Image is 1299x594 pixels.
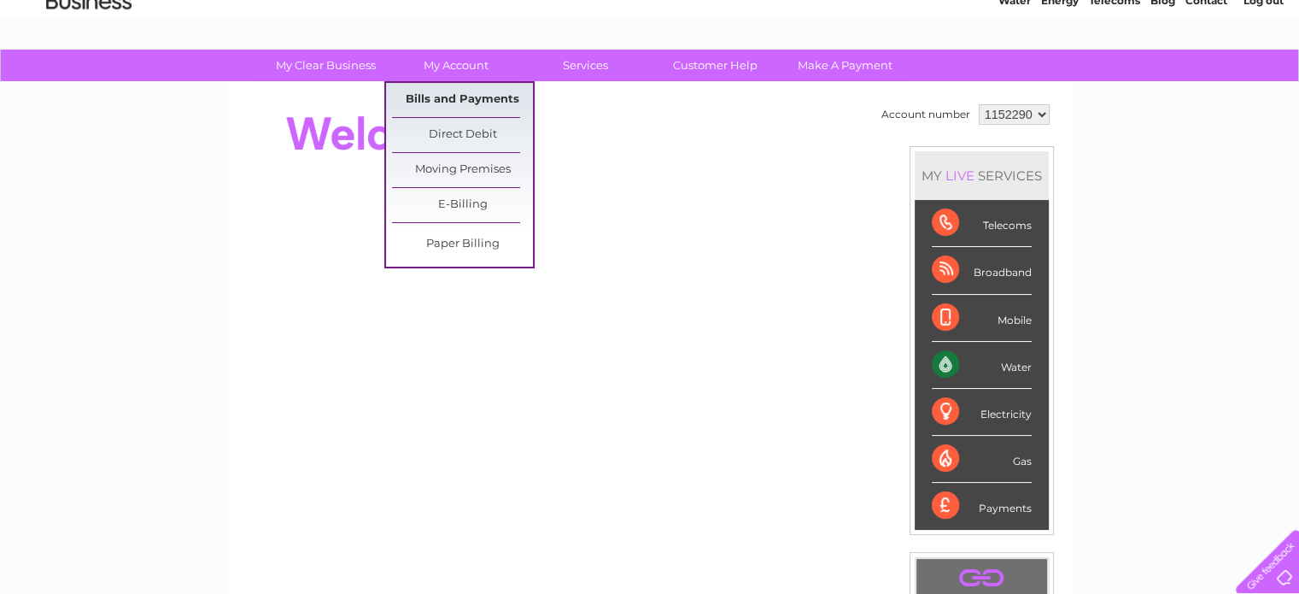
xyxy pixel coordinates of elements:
a: Telecoms [1089,73,1140,85]
a: Make A Payment [775,50,916,81]
td: Account number [877,100,974,129]
a: Customer Help [645,50,786,81]
div: LIVE [942,168,978,184]
a: Water [998,73,1031,85]
a: Services [515,50,656,81]
a: My Clear Business [255,50,396,81]
div: Gas [932,436,1032,483]
img: logo.png [45,44,132,97]
a: . [921,563,1043,593]
div: MY SERVICES [915,151,1049,200]
a: Energy [1041,73,1079,85]
a: E-Billing [392,188,533,222]
a: Log out [1243,73,1283,85]
a: Contact [1185,73,1227,85]
a: 0333 014 3131 [977,9,1095,30]
div: Payments [932,483,1032,529]
a: Paper Billing [392,227,533,262]
div: Electricity [932,389,1032,436]
div: Mobile [932,295,1032,342]
div: Telecoms [932,200,1032,247]
div: Water [932,342,1032,389]
a: Direct Debit [392,118,533,152]
a: Bills and Payments [392,83,533,117]
div: Broadband [932,247,1032,294]
a: Moving Premises [392,153,533,187]
div: Clear Business is a trading name of Verastar Limited (registered in [GEOGRAPHIC_DATA] No. 3667643... [247,9,1054,83]
a: Blog [1150,73,1175,85]
a: My Account [385,50,526,81]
